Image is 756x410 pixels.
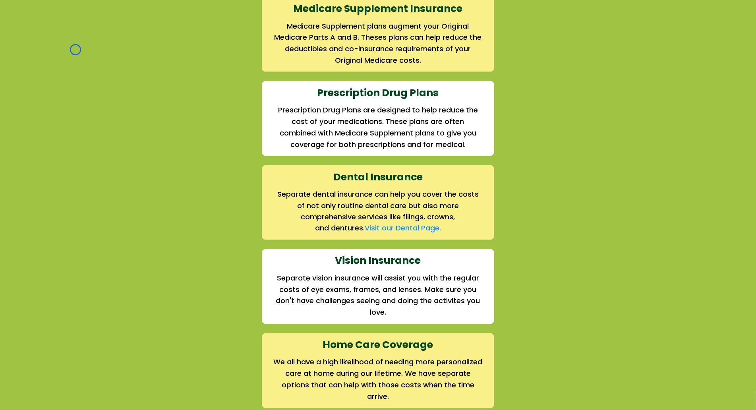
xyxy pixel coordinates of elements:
[323,338,433,352] strong: Home Care Coverage
[273,357,483,402] h2: We all have a high likelihood of needing more personalized care at home during our lifetime. We h...
[273,21,483,66] h2: Medicare Supplement plans augment your Original Medicare Parts A and B. Theses plans can help red...
[335,254,421,268] strong: Vision Insurance
[294,2,463,15] strong: Medicare Supplement Insurance
[273,223,483,234] h2: and dentures.
[273,104,483,150] h2: Prescription Drug Plans are designed to help reduce the cost of your medications. These plans are...
[333,170,423,184] strong: Dental Insurance
[273,273,483,319] h2: Separate vision insurance will assist you with the regular costs of eye exams, frames, and lenses...
[317,86,439,100] strong: Prescription Drug Plans
[365,223,441,233] a: Visit our Dental Page.
[273,189,483,223] h2: Separate dental insurance can help you cover the costs of not only routine dental care but also m...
